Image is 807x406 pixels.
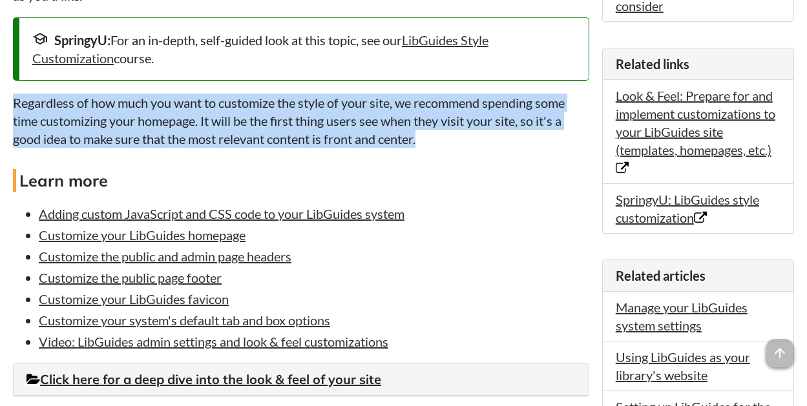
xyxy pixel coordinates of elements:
strong: SpringyU: [54,32,110,48]
p: Regardless of how much you want to customize the style of your site, we recommend spending some t... [13,94,589,148]
span: school [32,31,48,46]
span: Related links [616,56,689,72]
span: arrow_upward [766,339,794,367]
a: Look & Feel: Prepare for and implement customizations to your LibGuides site (templates, homepage... [616,88,775,176]
h4: Learn more [13,169,589,192]
a: Adding custom JavaScript and CSS code to your LibGuides system [39,206,404,221]
a: Customize your LibGuides favicon [39,291,229,307]
a: Click here for a deep dive into the look & feel of your site [26,371,381,387]
a: Customize your system's default tab and box options [39,312,330,328]
a: Video: LibGuides admin settings and look & feel customizations [39,334,388,349]
a: Customize the public page footer [39,270,222,285]
a: Manage your LibGuides system settings [616,299,748,333]
a: Using LibGuides as your library's website [616,349,750,383]
a: Customize the public and admin page headers [39,249,291,264]
a: SpringyU: LibGuides style customization [616,192,759,225]
div: For an in-depth, self-guided look at this topic, see our course. [32,31,576,67]
a: arrow_upward [766,340,794,356]
a: Customize your LibGuides homepage [39,227,246,243]
span: Related articles [616,268,706,283]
